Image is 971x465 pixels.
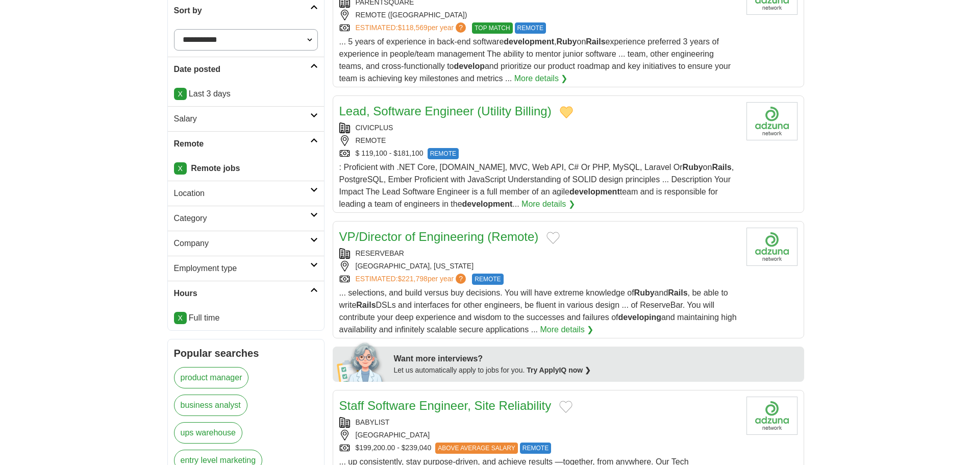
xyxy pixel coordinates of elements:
span: ABOVE AVERAGE SALARY [435,443,518,454]
h2: Hours [174,287,310,300]
span: ? [456,22,466,33]
div: [GEOGRAPHIC_DATA] [339,430,738,440]
a: Staff Software Engineer, Site Reliability [339,399,552,412]
h2: Employment type [174,262,310,275]
a: ESTIMATED:$221,798per year? [356,274,468,285]
a: business analyst [174,395,247,416]
span: TOP MATCH [472,22,512,34]
div: BABYLIST [339,417,738,428]
a: Location [168,181,324,206]
span: REMOTE [428,148,459,159]
span: $118,569 [397,23,427,32]
span: ... 5 years of experience in back-end software , on experience preferred 3 years of experience in... [339,37,731,83]
a: Employment type [168,256,324,281]
h2: Sort by [174,5,310,17]
a: Lead, Software Engineer (Utility Billing) [339,104,552,118]
img: Company logo [746,397,798,435]
div: REMOTE ([GEOGRAPHIC_DATA]) [339,10,738,20]
span: $221,798 [397,275,427,283]
h2: Popular searches [174,346,318,361]
a: Try ApplyIQ now ❯ [527,366,591,374]
div: $ 119,100 - $181,100 [339,148,738,159]
div: RESERVEBAR [339,248,738,259]
p: Last 3 days [174,88,318,100]
span: REMOTE [515,22,546,34]
button: Add to favorite jobs [560,106,573,118]
span: REMOTE [520,443,551,454]
a: More details ❯ [514,72,568,85]
a: ups warehouse [174,422,243,444]
h2: Company [174,237,310,250]
div: $199,200.00 - $239,040 [339,443,738,454]
div: [GEOGRAPHIC_DATA], [US_STATE] [339,261,738,272]
img: Company logo [746,102,798,140]
div: Want more interviews? [394,353,798,365]
a: ESTIMATED:$118,569per year? [356,22,468,34]
h2: Remote [174,138,310,150]
strong: Ruby [634,288,655,297]
strong: Remote jobs [191,164,240,173]
div: CIVICPLUS [339,123,738,133]
a: X [174,312,187,324]
img: Company logo [746,228,798,266]
span: REMOTE [472,274,503,285]
a: Category [168,206,324,231]
span: ? [456,274,466,284]
strong: develop [454,62,485,70]
strong: Rails [712,163,731,172]
h2: Date posted [174,63,310,76]
strong: development [569,187,620,196]
h2: Location [174,187,310,200]
strong: developing [618,313,661,322]
button: Add to favorite jobs [546,232,560,244]
a: More details ❯ [540,324,594,336]
a: Company [168,231,324,256]
a: VP/Director of Engineering (Remote) [339,230,539,243]
strong: Rails [586,37,605,46]
a: Salary [168,106,324,131]
strong: Rails [668,288,687,297]
strong: development [504,37,554,46]
a: More details ❯ [521,198,575,210]
a: product manager [174,367,249,388]
a: X [174,162,187,175]
strong: Rails [356,301,376,309]
h2: Category [174,212,310,225]
strong: Ruby [683,163,703,172]
img: apply-iq-scientist.png [337,341,386,382]
span: : Proficient with .NET Core, [DOMAIN_NAME], MVC, Web API, C# Or PHP, MySQL, Laravel Or on , Postg... [339,163,734,208]
strong: Ruby [556,37,577,46]
a: Hours [168,281,324,306]
div: Let us automatically apply to jobs for you. [394,365,798,376]
a: Date posted [168,57,324,82]
h2: Salary [174,113,310,125]
a: X [174,88,187,100]
li: Full time [174,312,318,324]
div: REMOTE [339,135,738,146]
strong: development [462,200,513,208]
span: ... selections, and build versus buy decisions. You will have extreme knowledge of and , be able ... [339,288,737,334]
button: Add to favorite jobs [559,401,572,413]
a: Remote [168,131,324,156]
